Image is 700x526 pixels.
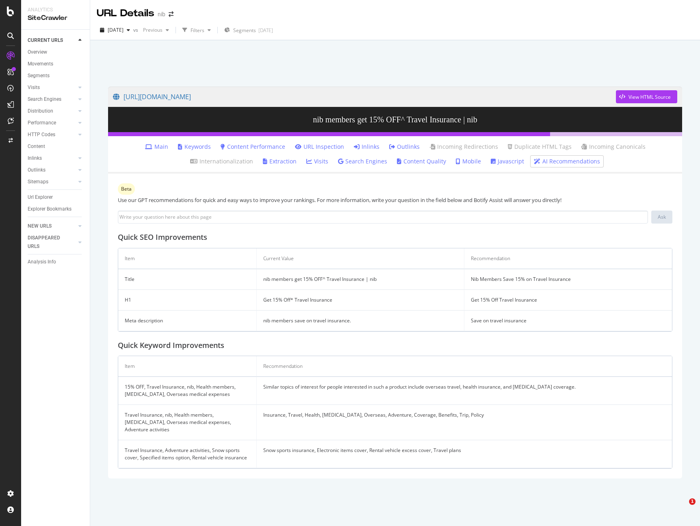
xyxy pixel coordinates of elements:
a: Main [145,143,168,151]
div: Outlinks [28,166,46,174]
div: Explorer Bookmarks [28,205,72,213]
div: Movements [28,60,53,68]
a: Content Performance [221,143,285,151]
button: Segments[DATE] [221,24,276,37]
a: Visits [306,157,328,165]
a: Url Explorer [28,193,84,202]
a: HTTP Codes [28,130,76,139]
div: Search Engines [28,95,61,104]
th: Recommendation [464,248,672,269]
td: Snow sports insurance, Electronic items cover, Rental vehicle excess cover, Travel plans [257,440,672,468]
div: Visits [28,83,40,92]
th: Recommendation [257,356,672,377]
a: Incoming Canonicals [581,143,646,151]
a: AI Recommendations [534,157,600,165]
a: Movements [28,60,84,68]
div: Sitemaps [28,178,48,186]
a: Inlinks [354,143,379,151]
a: Outlinks [389,143,420,151]
a: Search Engines [338,157,387,165]
th: Item [118,248,257,269]
a: Content [28,142,84,151]
button: Previous [140,24,172,37]
a: NEW URLS [28,222,76,230]
div: NEW URLS [28,222,52,230]
a: Content Quality [397,157,446,165]
a: Extraction [263,157,297,165]
a: Incoming Redirections [429,143,498,151]
div: URL Details [97,7,154,20]
td: nib members save on travel insurance. [257,311,464,331]
a: URL Inspection [295,143,344,151]
div: Use our GPT recommendations for quick and easy ways to improve your rankings. For more informatio... [118,196,672,204]
span: Segments [233,27,256,34]
a: Inlinks [28,154,76,163]
span: Previous [140,26,163,33]
div: Inlinks [28,154,42,163]
a: Segments [28,72,84,80]
div: HTTP Codes [28,130,55,139]
div: Distribution [28,107,53,115]
td: Get 15% Off Travel Insurance [464,290,672,311]
a: CURRENT URLS [28,36,76,45]
span: 1 [689,498,696,505]
div: SiteCrawler [28,13,83,23]
a: [URL][DOMAIN_NAME] [113,87,616,107]
div: Url Explorer [28,193,53,202]
td: Nib Members Save 15% on Travel Insurance [464,269,672,290]
a: Javascript [491,157,524,165]
a: Distribution [28,107,76,115]
div: CURRENT URLS [28,36,63,45]
a: Explorer Bookmarks [28,205,84,213]
a: Analysis Info [28,258,84,266]
div: Ask [658,213,666,220]
td: nib members get 15% OFF^ Travel Insurance | nib [257,269,464,290]
span: Beta [121,187,132,191]
a: DISAPPEARED URLS [28,234,76,251]
div: Segments [28,72,50,80]
button: [DATE] [97,24,133,37]
div: DISAPPEARED URLS [28,234,69,251]
a: Duplicate HTML Tags [508,143,572,151]
td: Get 15% Off* Travel Insurance [257,290,464,311]
button: View HTML Source [616,90,677,103]
td: Similar topics of interest for people interested in such a product include overseas travel, healt... [257,377,672,405]
a: Performance [28,119,76,127]
div: Analytics [28,7,83,13]
iframe: Intercom live chat [672,498,692,518]
button: Ask [651,211,672,224]
div: [DATE] [258,27,273,34]
div: arrow-right-arrow-left [169,11,173,17]
span: vs [133,26,140,33]
div: View HTML Source [628,93,671,100]
td: Title [118,269,257,290]
a: Overview [28,48,84,57]
input: Write your question here about this page [118,211,648,224]
button: Filters [179,24,214,37]
h3: nib members get 15% OFF^ Travel Insurance | nib [108,107,682,132]
td: Save on travel insurance [464,311,672,331]
th: Item [118,356,257,377]
a: Outlinks [28,166,76,174]
td: Travel Insurance, nib, Health members, [MEDICAL_DATA], Overseas medical expenses, Adventure activ... [118,405,257,440]
td: Insurance, Travel, Health, [MEDICAL_DATA], Overseas, Adventure, Coverage, Benefits, Trip, Policy [257,405,672,440]
td: 15% OFF, Travel Insurance, nib, Health members, [MEDICAL_DATA], Overseas medical expenses [118,377,257,405]
td: Travel Insurance, Adventure activities, Snow sports cover, Specified items option, Rental vehicle... [118,440,257,468]
td: Meta description [118,311,257,331]
a: Keywords [178,143,211,151]
div: Analysis Info [28,258,56,266]
div: nib [158,10,165,18]
a: Internationalization [190,157,253,165]
a: Search Engines [28,95,76,104]
div: Content [28,142,45,151]
div: Overview [28,48,47,57]
span: 2025 Aug. 8th [108,26,124,33]
h2: Quick Keyword Improvements [118,341,672,350]
th: Current Value [257,248,464,269]
td: H1 [118,290,257,311]
div: Filters [191,27,204,34]
a: Sitemaps [28,178,76,186]
a: Mobile [456,157,481,165]
div: Performance [28,119,56,127]
h2: Quick SEO Improvements [118,233,672,241]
